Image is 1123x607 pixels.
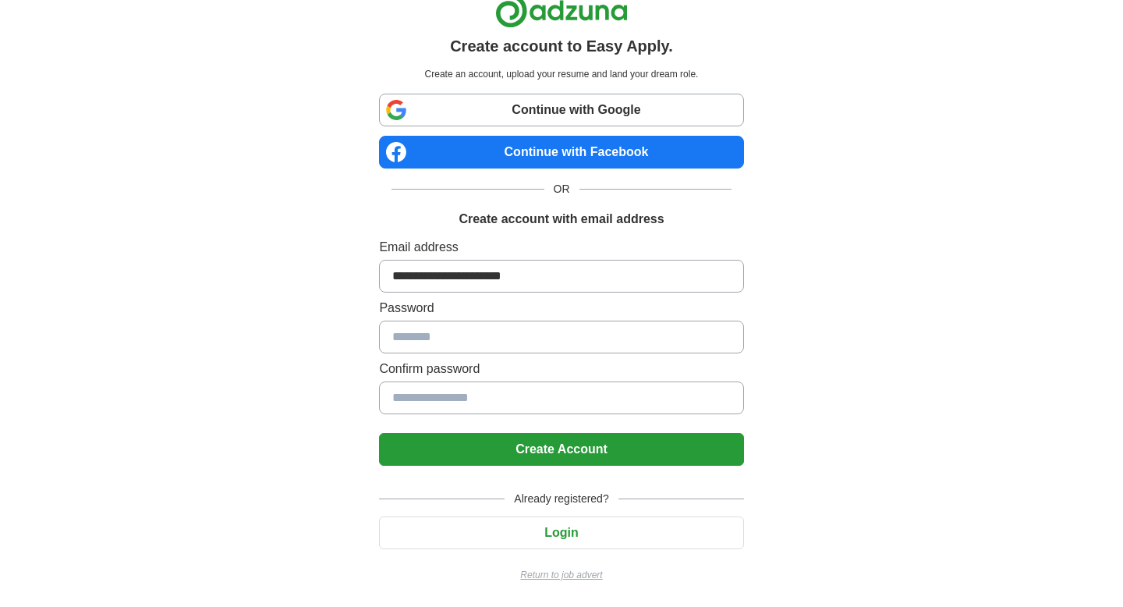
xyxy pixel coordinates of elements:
button: Create Account [379,433,743,466]
a: Continue with Google [379,94,743,126]
label: Confirm password [379,360,743,378]
a: Continue with Facebook [379,136,743,169]
label: Password [379,299,743,318]
h1: Create account to Easy Apply. [450,34,673,58]
a: Return to job advert [379,568,743,582]
label: Email address [379,238,743,257]
a: Login [379,526,743,539]
span: Already registered? [505,491,618,507]
button: Login [379,516,743,549]
span: OR [544,181,579,197]
p: Create an account, upload your resume and land your dream role. [382,67,740,81]
h1: Create account with email address [459,210,664,229]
